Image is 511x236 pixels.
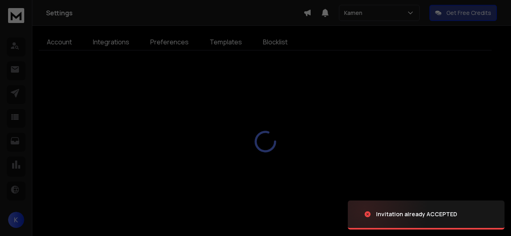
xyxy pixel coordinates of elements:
[376,210,457,218] div: Invitation already ACCEPTED
[46,8,303,18] h1: Settings
[446,9,491,17] p: Get Free Credits
[8,212,24,228] button: K
[39,34,80,50] a: Account
[348,192,429,236] img: image
[142,34,197,50] a: Preferences
[8,8,24,23] img: logo
[202,34,250,50] a: Templates
[344,9,366,17] p: Kamen
[85,34,137,50] a: Integrations
[255,34,296,50] a: Blocklist
[429,5,497,21] button: Get Free Credits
